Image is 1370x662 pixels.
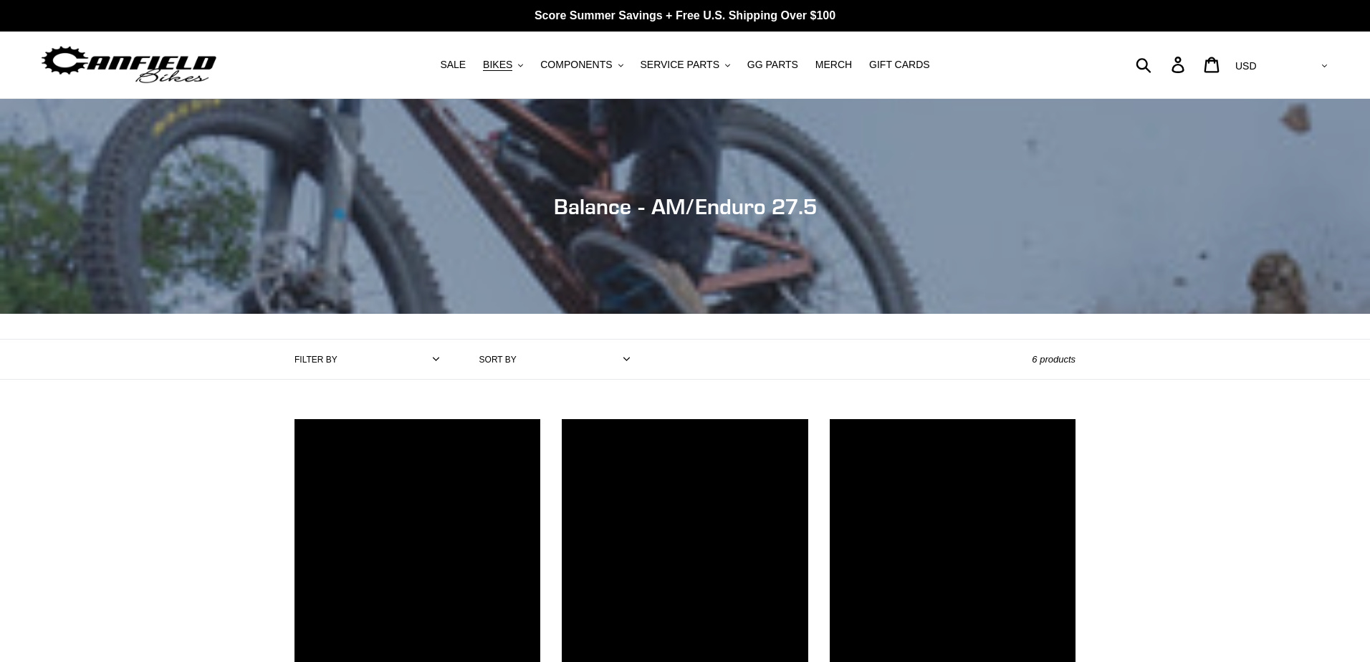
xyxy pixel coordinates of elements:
img: Canfield Bikes [39,42,219,87]
a: GG PARTS [740,55,805,75]
span: SERVICE PARTS [640,59,719,71]
span: SALE [440,59,466,71]
a: SALE [433,55,473,75]
span: GIFT CARDS [869,59,930,71]
span: 6 products [1032,354,1076,365]
span: MERCH [815,59,852,71]
label: Sort by [479,353,517,366]
span: COMPONENTS [540,59,612,71]
button: COMPONENTS [533,55,630,75]
span: Balance - AM/Enduro 27.5 [554,193,817,219]
button: BIKES [476,55,530,75]
button: SERVICE PARTS [633,55,737,75]
a: GIFT CARDS [862,55,937,75]
span: GG PARTS [747,59,798,71]
input: Search [1144,49,1180,80]
span: BIKES [483,59,512,71]
label: Filter by [294,353,337,366]
a: MERCH [808,55,859,75]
